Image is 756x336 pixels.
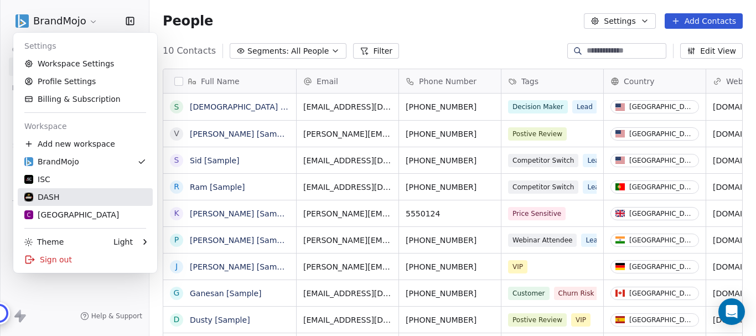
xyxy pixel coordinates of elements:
[303,182,392,193] span: [EMAIL_ADDRESS][DOMAIN_NAME]
[419,76,477,87] span: Phone Number
[190,236,292,245] a: [PERSON_NAME] [Sample]
[508,260,527,273] span: VIP
[190,262,292,271] a: [PERSON_NAME] [Sample]
[624,76,655,87] span: Country
[508,287,550,300] span: Customer
[629,103,694,111] div: [GEOGRAPHIC_DATA]
[629,236,694,244] div: [GEOGRAPHIC_DATA]
[8,195,35,211] span: Tools
[18,90,153,108] a: Billing & Subscription
[508,180,578,194] span: Competitor Switch
[174,101,179,113] div: S
[27,211,30,219] span: C
[24,236,64,247] div: Theme
[317,76,338,87] span: Email
[629,290,694,297] div: [GEOGRAPHIC_DATA]
[174,128,179,139] div: V
[406,128,494,139] span: [PHONE_NUMBER]
[247,45,289,57] span: Segments:
[508,234,577,247] span: Webinar Attendee
[24,192,60,203] div: DASH
[174,154,179,166] div: S
[15,14,29,28] img: BM_Icon_v1.svg
[521,76,538,87] span: Tags
[190,183,245,192] a: Ram [Sample]
[583,154,608,167] span: Lead
[190,289,262,298] a: Ganesan [Sample]
[303,314,392,325] span: [EMAIL_ADDRESS][DOMAIN_NAME]
[508,207,566,220] span: Price Sensitive
[18,37,153,55] div: Settings
[629,157,694,164] div: [GEOGRAPHIC_DATA]
[508,154,578,167] span: Competitor Switch
[303,235,392,246] span: [PERSON_NAME][EMAIL_ADDRESS][DOMAIN_NAME]
[113,236,133,247] div: Light
[24,156,79,167] div: BrandMojo
[18,55,153,73] a: Workspace Settings
[508,127,567,141] span: Postive Review
[24,174,50,185] div: ISC
[91,312,142,321] span: Help & Support
[508,313,567,327] span: Postive Review
[584,13,655,29] button: Settings
[190,316,250,324] a: Dusty [Sample]
[175,261,178,272] div: J
[291,45,329,57] span: All People
[665,13,743,29] button: Add Contacts
[581,234,606,247] span: Lead
[190,209,292,218] a: [PERSON_NAME] [Sample]
[554,287,599,300] span: Churn Risk
[174,181,179,193] div: R
[8,137,37,154] span: Sales
[303,208,392,219] span: [PERSON_NAME][EMAIL_ADDRESS][DOMAIN_NAME]
[303,128,392,139] span: [PERSON_NAME][EMAIL_ADDRESS][DOMAIN_NAME]
[24,193,33,201] img: Dash-Circle_logo.png
[24,209,119,220] div: [GEOGRAPHIC_DATA]
[406,208,494,219] span: 5550124
[24,157,33,166] img: BM_Icon_v1.svg
[18,73,153,90] a: Profile Settings
[303,155,392,166] span: [EMAIL_ADDRESS][DOMAIN_NAME]
[163,13,213,29] span: People
[190,156,240,165] a: Sid [Sample]
[18,251,153,268] div: Sign out
[629,210,694,218] div: [GEOGRAPHIC_DATA]
[406,314,494,325] span: [PHONE_NUMBER]
[24,175,33,184] img: isc-logo-big.jpg
[406,182,494,193] span: [PHONE_NUMBER]
[629,183,694,191] div: [GEOGRAPHIC_DATA]
[629,130,694,138] div: [GEOGRAPHIC_DATA]
[303,261,392,272] span: [PERSON_NAME][EMAIL_ADDRESS][DOMAIN_NAME]
[174,287,180,299] div: G
[190,102,315,111] a: [DEMOGRAPHIC_DATA] [Sample]
[629,263,694,271] div: [GEOGRAPHIC_DATA]
[303,288,392,299] span: [EMAIL_ADDRESS][DOMAIN_NAME]
[718,298,745,325] div: Open Intercom Messenger
[7,80,53,96] span: Marketing
[174,208,179,219] div: K
[406,261,494,272] span: [PHONE_NUMBER]
[406,288,494,299] span: [PHONE_NUMBER]
[572,100,597,113] span: Lead
[190,130,292,138] a: [PERSON_NAME] [Sample]
[353,43,399,59] button: Filter
[629,316,694,324] div: [GEOGRAPHIC_DATA]
[571,313,591,327] span: VIP
[406,155,494,166] span: [PHONE_NUMBER]
[406,235,494,246] span: [PHONE_NUMBER]
[7,42,49,58] span: Contacts
[18,117,153,135] div: Workspace
[33,14,86,28] span: BrandMojo
[174,314,180,325] div: D
[583,180,608,194] span: Lead
[174,234,179,246] div: P
[406,101,494,112] span: [PHONE_NUMBER]
[18,135,153,153] div: Add new workspace
[201,76,240,87] span: Full Name
[508,100,568,113] span: Decision Maker
[163,44,216,58] span: 10 Contacts
[303,101,392,112] span: [EMAIL_ADDRESS][DOMAIN_NAME]
[680,43,743,59] button: Edit View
